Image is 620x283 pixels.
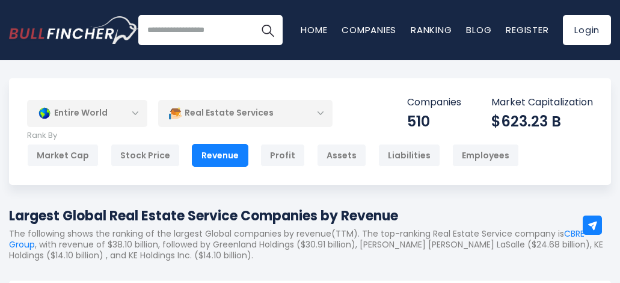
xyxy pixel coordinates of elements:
a: Blog [466,23,491,36]
div: Liabilities [378,144,440,167]
div: Profit [260,144,305,167]
p: Companies [407,96,461,109]
div: Stock Price [111,144,180,167]
img: Bullfincher logo [9,16,139,44]
a: Companies [342,23,396,36]
p: Market Capitalization [491,96,593,109]
button: Search [253,15,283,45]
div: 510 [407,112,461,131]
p: Rank By [27,131,519,141]
p: The following shows the ranking of the largest Global companies by revenue(TTM). The top-ranking ... [9,228,611,261]
div: Entire World [27,99,147,127]
a: Go to homepage [9,16,138,44]
div: $623.23 B [491,112,593,131]
a: Ranking [411,23,452,36]
h1: Largest Global Real Estate Service Companies by Revenue [9,206,611,226]
div: Revenue [192,144,248,167]
div: Market Cap [27,144,99,167]
div: Assets [317,144,366,167]
div: Employees [452,144,519,167]
div: Real Estate Services [158,99,333,127]
a: Home [301,23,327,36]
a: CBRE Group [9,228,585,250]
a: Register [506,23,548,36]
a: Login [563,15,611,45]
